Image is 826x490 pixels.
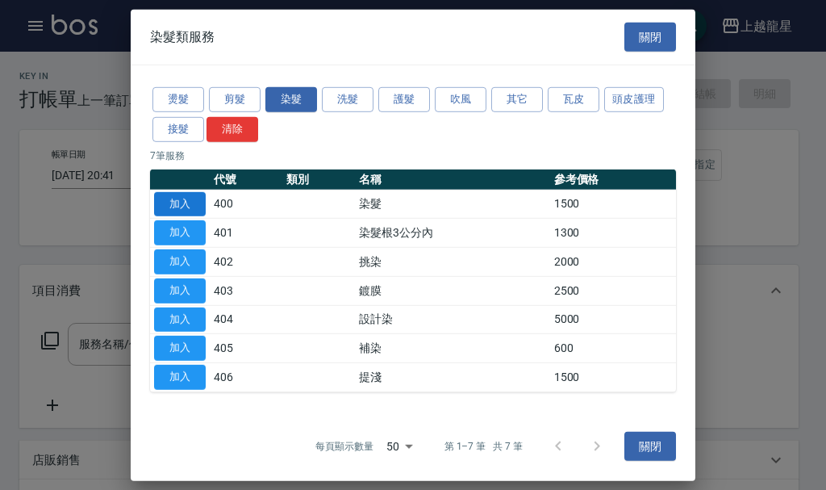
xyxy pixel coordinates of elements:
div: 50 [380,425,419,468]
th: 參考價格 [550,169,676,190]
td: 2500 [550,276,676,305]
button: 其它 [491,87,543,112]
button: 瓦皮 [548,87,599,112]
button: 加入 [154,336,206,361]
button: 頭皮護理 [604,87,664,112]
td: 1500 [550,190,676,219]
td: 染髮 [355,190,550,219]
td: 403 [210,276,282,305]
td: 5000 [550,305,676,334]
p: 7 筆服務 [150,148,676,162]
td: 406 [210,362,282,392]
td: 染髮根3公分內 [355,219,550,248]
td: 1500 [550,362,676,392]
td: 400 [210,190,282,219]
td: 600 [550,334,676,363]
td: 挑染 [355,247,550,276]
button: 護髮 [378,87,430,112]
button: 染髮 [265,87,317,112]
td: 2000 [550,247,676,276]
button: 吹風 [435,87,486,112]
button: 關閉 [624,22,676,52]
button: 加入 [154,249,206,274]
td: 1300 [550,219,676,248]
p: 每頁顯示數量 [315,439,373,454]
button: 加入 [154,191,206,216]
td: 設計染 [355,305,550,334]
button: 洗髮 [322,87,373,112]
td: 404 [210,305,282,334]
button: 關閉 [624,431,676,461]
button: 加入 [154,279,206,304]
td: 402 [210,247,282,276]
button: 燙髮 [152,87,204,112]
button: 剪髮 [209,87,261,112]
td: 鍍膜 [355,276,550,305]
td: 補染 [355,334,550,363]
p: 第 1–7 筆 共 7 筆 [444,439,523,454]
button: 加入 [154,307,206,332]
button: 加入 [154,220,206,245]
th: 名稱 [355,169,550,190]
td: 401 [210,219,282,248]
button: 接髮 [152,117,204,142]
button: 加入 [154,365,206,390]
td: 405 [210,334,282,363]
button: 清除 [206,117,258,142]
td: 提淺 [355,362,550,392]
th: 代號 [210,169,282,190]
th: 類別 [282,169,355,190]
span: 染髮類服務 [150,29,215,45]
